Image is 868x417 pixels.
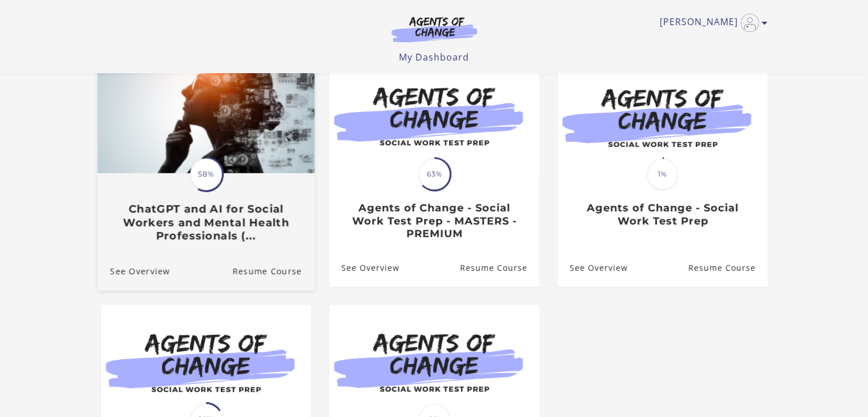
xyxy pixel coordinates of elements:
a: Agents of Change - Social Work Test Prep: Resume Course [688,250,767,287]
a: Toggle menu [660,14,762,32]
span: 1% [647,159,678,190]
a: My Dashboard [399,51,469,63]
a: Agents of Change - Social Work Test Prep - MASTERS - PREMIUM: Resume Course [459,250,539,287]
a: ChatGPT and AI for Social Workers and Mental Health Professionals (...: Resume Course [232,252,314,290]
span: 63% [419,159,450,190]
h3: ChatGPT and AI for Social Workers and Mental Health Professionals (... [110,203,301,243]
a: Agents of Change - Social Work Test Prep - MASTERS - PREMIUM: See Overview [329,250,399,287]
img: Agents of Change Logo [380,16,489,42]
a: Agents of Change - Social Work Test Prep: See Overview [558,250,628,287]
span: 58% [190,158,222,190]
h3: Agents of Change - Social Work Test Prep - MASTERS - PREMIUM [341,202,527,240]
h3: Agents of Change - Social Work Test Prep [570,202,755,227]
a: ChatGPT and AI for Social Workers and Mental Health Professionals (...: See Overview [97,252,169,290]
